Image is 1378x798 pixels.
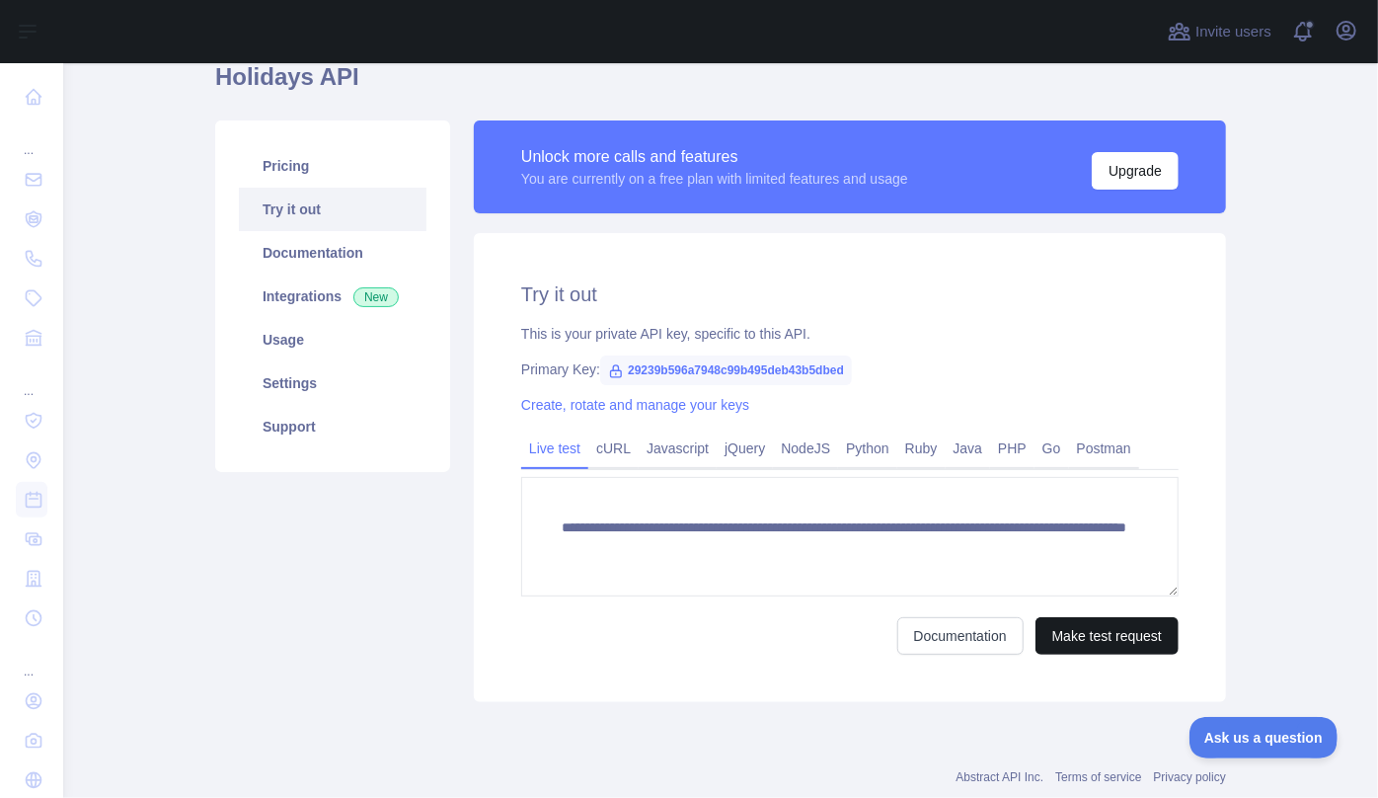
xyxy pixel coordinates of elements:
[1092,152,1179,190] button: Upgrade
[717,433,773,464] a: jQuery
[946,433,991,464] a: Java
[1035,617,1179,655] button: Make test request
[897,617,1024,655] a: Documentation
[239,275,426,318] a: Integrations New
[521,359,1179,379] div: Primary Key:
[957,770,1044,784] a: Abstract API Inc.
[521,169,908,189] div: You are currently on a free plan with limited features and usage
[16,119,47,158] div: ...
[521,324,1179,344] div: This is your private API key, specific to this API.
[1154,770,1226,784] a: Privacy policy
[1055,770,1141,784] a: Terms of service
[639,433,717,464] a: Javascript
[1069,433,1139,464] a: Postman
[521,397,749,413] a: Create, rotate and manage your keys
[588,433,639,464] a: cURL
[1034,433,1069,464] a: Go
[990,433,1034,464] a: PHP
[239,144,426,188] a: Pricing
[353,287,399,307] span: New
[16,640,47,679] div: ...
[16,359,47,399] div: ...
[521,280,1179,308] h2: Try it out
[838,433,897,464] a: Python
[239,361,426,405] a: Settings
[239,188,426,231] a: Try it out
[897,433,946,464] a: Ruby
[239,318,426,361] a: Usage
[239,405,426,448] a: Support
[1164,16,1275,47] button: Invite users
[1189,717,1339,758] iframe: Toggle Customer Support
[773,433,838,464] a: NodeJS
[521,433,588,464] a: Live test
[521,145,908,169] div: Unlock more calls and features
[600,356,852,385] span: 29239b596a7948c99b495deb43b5dbed
[239,231,426,275] a: Documentation
[1195,21,1271,43] span: Invite users
[215,61,1226,109] h1: Holidays API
